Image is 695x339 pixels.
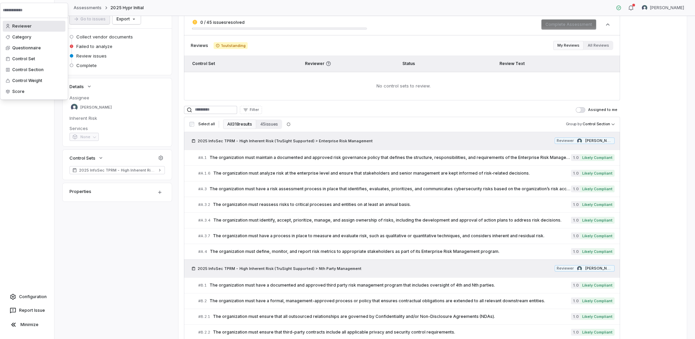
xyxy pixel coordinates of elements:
div: Control Weight [3,75,65,86]
div: Control Set [3,53,65,64]
div: Reviewer [3,21,65,32]
div: Control Section [3,64,65,75]
div: Score [3,86,65,97]
div: Category [3,32,65,43]
div: Questionnaire [3,43,65,53]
